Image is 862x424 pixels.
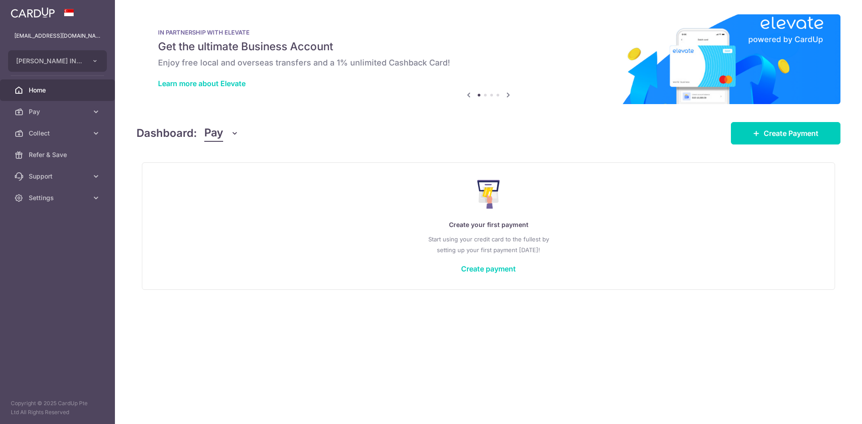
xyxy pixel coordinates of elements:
p: Create your first payment [160,219,817,230]
span: [PERSON_NAME] INTERIOR DESIGN PTE. LTD. [16,57,83,66]
p: Start using your credit card to the fullest by setting up your first payment [DATE]! [160,234,817,255]
a: Create payment [461,264,516,273]
button: Pay [204,125,239,142]
span: Home [29,86,88,95]
span: Support [29,172,88,181]
p: IN PARTNERSHIP WITH ELEVATE [158,29,819,36]
img: Make Payment [477,180,500,209]
a: Learn more about Elevate [158,79,246,88]
h5: Get the ultimate Business Account [158,39,819,54]
img: CardUp [11,7,55,18]
span: Settings [29,193,88,202]
img: Renovation banner [136,14,840,104]
a: Create Payment [731,122,840,144]
span: Pay [29,107,88,116]
button: [PERSON_NAME] INTERIOR DESIGN PTE. LTD. [8,50,107,72]
h6: Enjoy free local and overseas transfers and a 1% unlimited Cashback Card! [158,57,819,68]
h4: Dashboard: [136,125,197,141]
p: [EMAIL_ADDRESS][DOMAIN_NAME] [14,31,101,40]
span: Pay [204,125,223,142]
span: Refer & Save [29,150,88,159]
span: Create Payment [764,128,818,139]
span: Collect [29,129,88,138]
